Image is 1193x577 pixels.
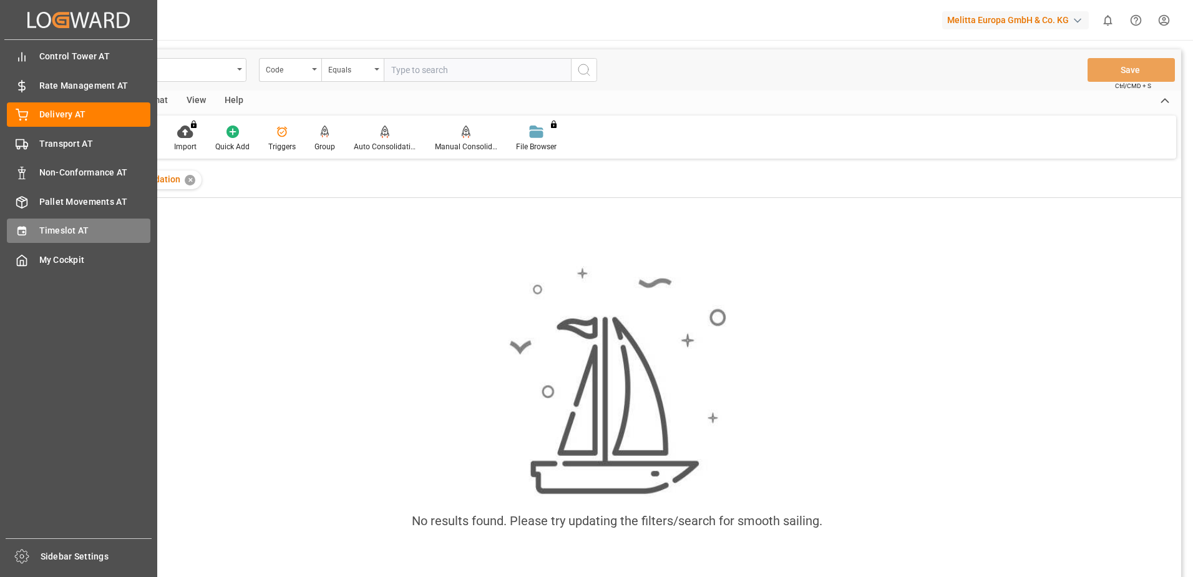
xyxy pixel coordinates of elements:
[314,141,335,152] div: Group
[1115,81,1151,91] span: Ctrl/CMD + S
[942,8,1094,32] button: Melitta Europa GmbH & Co. KG
[177,91,215,112] div: View
[39,137,151,150] span: Transport AT
[508,266,726,497] img: smooth_sailing.jpeg
[7,102,150,127] a: Delivery AT
[39,254,151,267] span: My Cockpit
[215,141,250,152] div: Quick Add
[268,141,296,152] div: Triggers
[328,61,371,76] div: Equals
[39,108,151,121] span: Delivery AT
[7,219,150,243] a: Timeslot AT
[942,11,1089,29] div: Melitta Europa GmbH & Co. KG
[215,91,253,112] div: Help
[41,550,152,563] span: Sidebar Settings
[1094,6,1122,34] button: show 0 new notifications
[39,224,151,237] span: Timeslot AT
[7,44,150,69] a: Control Tower AT
[7,131,150,155] a: Transport AT
[7,247,150,272] a: My Cockpit
[412,511,822,530] div: No results found. Please try updating the filters/search for smooth sailing.
[39,195,151,209] span: Pallet Movements AT
[435,141,497,152] div: Manual Consolidation
[259,58,321,82] button: open menu
[571,58,597,82] button: search button
[354,141,416,152] div: Auto Consolidation
[1122,6,1150,34] button: Help Center
[7,189,150,214] a: Pallet Movements AT
[7,73,150,97] a: Rate Management AT
[39,166,151,179] span: Non-Conformance AT
[1088,58,1175,82] button: Save
[321,58,384,82] button: open menu
[185,175,195,185] div: ✕
[384,58,571,82] input: Type to search
[266,61,308,76] div: Code
[7,160,150,185] a: Non-Conformance AT
[39,50,151,63] span: Control Tower AT
[39,79,151,92] span: Rate Management AT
